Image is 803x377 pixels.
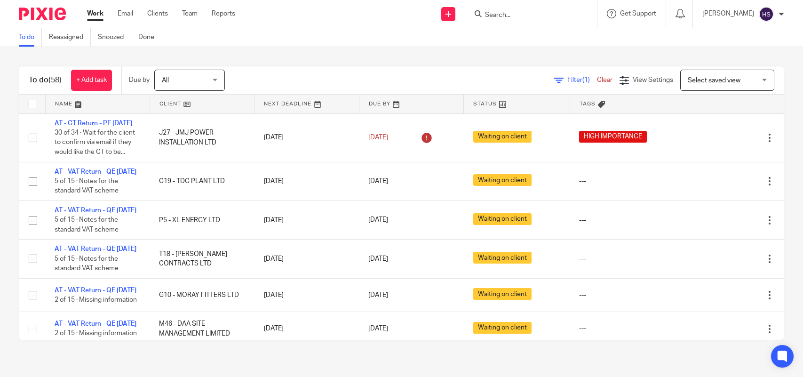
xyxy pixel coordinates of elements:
td: [DATE] [254,312,359,345]
div: --- [579,290,669,300]
a: Email [118,9,133,18]
span: Filter [567,77,597,83]
span: View Settings [633,77,673,83]
td: G10 - MORAY FITTERS LTD [150,278,254,312]
a: Snoozed [98,28,131,47]
td: [DATE] [254,278,359,312]
span: 30 of 34 · Wait for the client to confirm via email if they would like the CT to be... [55,129,135,155]
span: 5 of 15 · Notes for the standard VAT scheme [55,256,119,272]
h1: To do [29,75,62,85]
a: AT - VAT Return - QE [DATE] [55,321,136,327]
td: [DATE] [254,162,359,201]
a: AT - CT Return - PE [DATE] [55,120,132,127]
a: Reassigned [49,28,91,47]
a: Clear [597,77,612,83]
span: 2 of 15 · Missing information [55,330,137,337]
span: [DATE] [368,217,388,224]
a: AT - VAT Return - QE [DATE] [55,168,136,175]
span: Tags [580,101,596,106]
span: [DATE] [368,256,388,262]
img: Pixie [19,8,66,20]
span: 2 of 15 · Missing information [55,297,137,303]
span: Waiting on client [473,322,532,334]
span: HIGH IMPORTANCE [579,131,647,143]
span: Waiting on client [473,252,532,264]
span: Select saved view [688,77,740,84]
a: AT - VAT Return - QE [DATE] [55,287,136,294]
td: [DATE] [254,113,359,162]
span: 5 of 15 · Notes for the standard VAT scheme [55,217,119,233]
span: [DATE] [368,326,388,332]
a: Reports [212,9,235,18]
span: (1) [582,77,590,83]
span: Waiting on client [473,131,532,143]
a: AT - VAT Return - QE [DATE] [55,207,136,214]
span: [DATE] [368,292,388,298]
div: --- [579,176,669,186]
td: J27 - JMJ POWER INSTALLATION LTD [150,113,254,162]
a: Team [182,9,198,18]
span: Waiting on client [473,174,532,186]
div: --- [579,324,669,333]
a: Clients [147,9,168,18]
div: --- [579,216,669,225]
td: T18 - [PERSON_NAME] CONTRACTS LTD [150,240,254,278]
img: svg%3E [759,7,774,22]
a: + Add task [71,70,112,91]
span: [DATE] [368,134,388,141]
a: Work [87,9,103,18]
span: All [162,77,169,84]
td: M46 - DAA SITE MANAGEMENT LIMITED [150,312,254,345]
p: [PERSON_NAME] [702,9,754,18]
p: Due by [129,75,150,85]
span: 5 of 15 · Notes for the standard VAT scheme [55,178,119,194]
span: (58) [48,76,62,84]
td: [DATE] [254,201,359,240]
td: P5 - XL ENERGY LTD [150,201,254,240]
a: To do [19,28,42,47]
span: Waiting on client [473,288,532,300]
a: Done [138,28,161,47]
td: C19 - TDC PLANT LTD [150,162,254,201]
span: [DATE] [368,178,388,184]
span: Waiting on client [473,213,532,225]
a: AT - VAT Return - QE [DATE] [55,246,136,252]
span: Get Support [620,10,656,17]
input: Search [484,11,569,20]
div: --- [579,254,669,264]
td: [DATE] [254,240,359,278]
